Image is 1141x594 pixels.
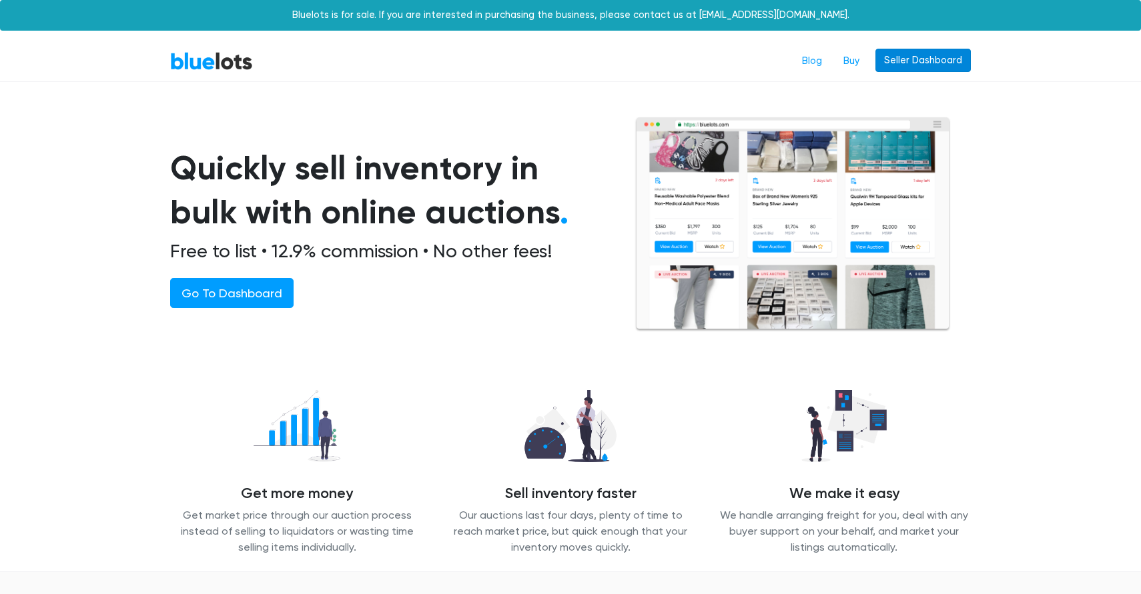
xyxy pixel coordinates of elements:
[444,485,697,503] h4: Sell inventory faster
[514,383,628,469] img: sell_faster-bd2504629311caa3513348c509a54ef7601065d855a39eafb26c6393f8aa8a46.png
[791,49,833,74] a: Blog
[791,383,897,469] img: we_manage-77d26b14627abc54d025a00e9d5ddefd645ea4957b3cc0d2b85b0966dac19dae.png
[444,507,697,555] p: Our auctions last four days, plenty of time to reach market price, but quick enough that your inv...
[833,49,870,74] a: Buy
[170,507,424,555] p: Get market price through our auction process instead of selling to liquidators or wasting time se...
[717,507,971,555] p: We handle arranging freight for you, deal with any buyer support on your behalf, and market your ...
[635,117,951,332] img: browserlots-effe8949e13f0ae0d7b59c7c387d2f9fb811154c3999f57e71a08a1b8b46c466.png
[170,240,603,263] h2: Free to list • 12.9% commission • No other fees!
[170,146,603,235] h1: Quickly sell inventory in bulk with online auctions
[170,278,294,308] a: Go To Dashboard
[717,485,971,503] h4: We make it easy
[560,192,568,232] span: .
[170,51,253,71] a: BlueLots
[875,49,971,73] a: Seller Dashboard
[170,485,424,503] h4: Get more money
[242,383,352,469] img: recover_more-49f15717009a7689fa30a53869d6e2571c06f7df1acb54a68b0676dd95821868.png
